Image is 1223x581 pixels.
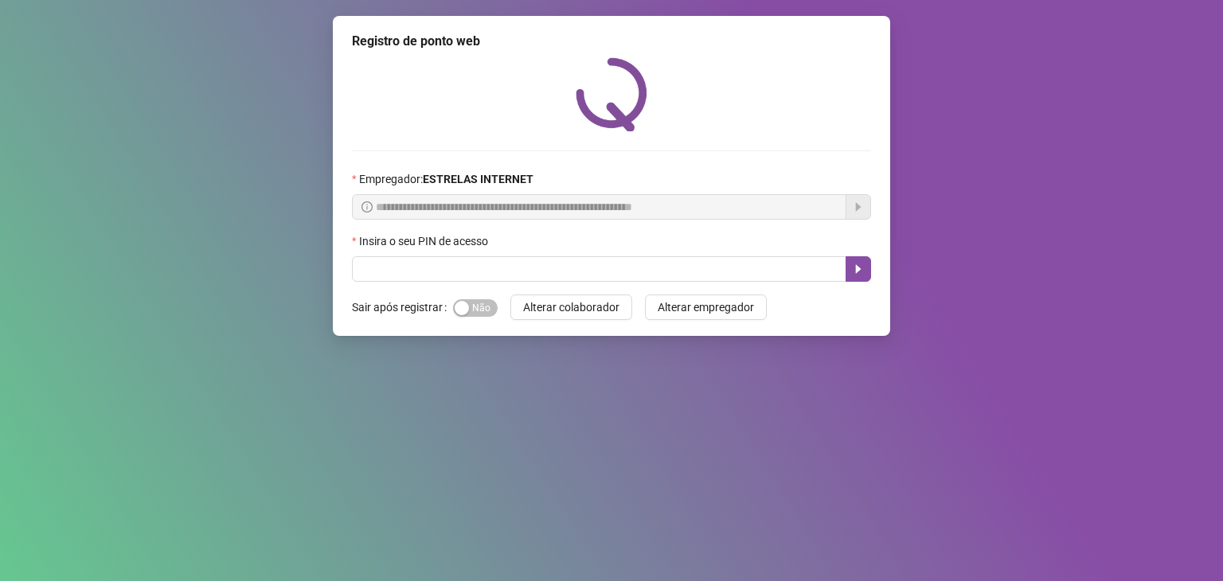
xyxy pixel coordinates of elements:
[576,57,647,131] img: QRPoint
[352,294,453,320] label: Sair após registrar
[361,201,373,213] span: info-circle
[359,170,533,188] span: Empregador :
[510,294,632,320] button: Alterar colaborador
[523,298,619,316] span: Alterar colaborador
[352,32,871,51] div: Registro de ponto web
[423,173,533,185] strong: ESTRELAS INTERNET
[658,298,754,316] span: Alterar empregador
[645,294,767,320] button: Alterar empregador
[352,232,498,250] label: Insira o seu PIN de acesso
[852,263,865,275] span: caret-right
